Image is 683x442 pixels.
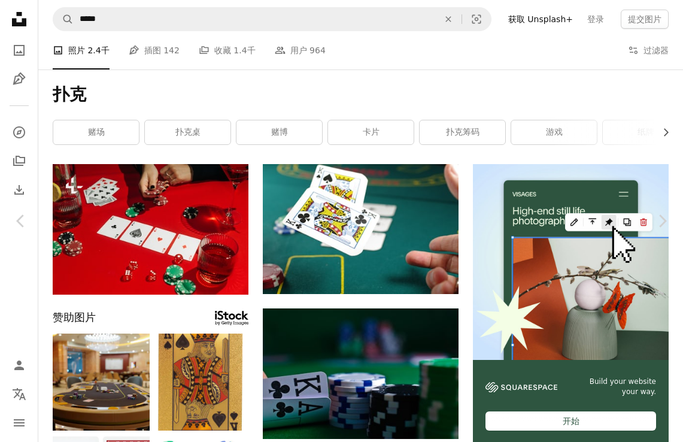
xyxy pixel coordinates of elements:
button: 语言 [7,382,31,406]
button: 搜索 Unsplash [53,8,74,31]
button: 视觉搜索 [462,8,491,31]
img: 一张红色的桌子上摆放着卡片和酒杯 [53,164,248,295]
a: 卡片 [328,120,414,144]
a: 绿色桌子上的白色和黑色骰子 [263,368,459,379]
a: 一张红色的桌子上摆放着卡片和酒杯 [53,224,248,235]
img: 在背景模糊的空赌场中，桌子的特写镜头，上面有赌博筹码和扑克牌 [53,334,150,431]
a: 插图 142 [129,31,180,69]
a: 扑克桌 [145,120,230,144]
button: 清除 [435,8,462,31]
img: 赌博卡王孤立在白色背景上 [152,334,249,431]
img: 玩扑克的人 [263,164,459,294]
a: 登录 / 注册 [7,353,31,377]
font: 登录 [587,14,604,24]
font: 赌博 [271,127,288,137]
font: 扑克筹码 [446,127,479,137]
button: 向右滚动列表 [655,120,669,144]
font: 开始 [563,416,579,426]
font: 收藏 [214,46,231,55]
a: 探索 [7,120,31,144]
a: 赌博 [236,120,322,144]
font: 插图 [144,46,161,55]
button: 过滤器 [628,31,669,69]
a: 玩扑克的人 [263,223,459,234]
font: 过滤器 [643,46,669,55]
font: 获取 Unsplash+ [508,14,573,24]
img: file-1723602894256-972c108553a7image [473,164,669,360]
a: 照片 [7,38,31,62]
a: 收藏 [7,149,31,173]
font: 用户 [290,46,307,55]
font: 1.4千 [233,46,255,55]
font: 142 [163,46,180,55]
font: 扑克桌 [175,127,201,137]
font: 964 [309,46,326,55]
a: 用户 964 [275,31,326,69]
font: 纸牌 [638,127,654,137]
font: 游戏 [546,127,563,137]
font: 赞助图片 [53,311,96,323]
font: 卡片 [363,127,380,137]
a: 游戏 [511,120,597,144]
a: 下一个 [641,164,683,278]
a: 赌场 [53,120,139,144]
font: 赌场 [88,127,105,137]
form: 在全站范围内查找视觉效果 [53,7,491,31]
a: 收藏 1.4千 [199,31,256,69]
button: 菜单 [7,411,31,435]
font: 提交图片 [628,14,661,24]
button: 提交图片 [621,10,669,29]
img: 绿色桌子上的白色和黑色骰子 [263,308,459,438]
font: 扑克 [53,84,86,104]
a: 获取 Unsplash+ [501,10,580,29]
span: Build your website your way. [572,377,656,397]
a: 插图 [7,67,31,91]
a: 扑克筹码 [420,120,505,144]
img: file-1606177908946-d1eed1cbe4f5image [485,382,557,392]
a: 登录 [580,10,611,29]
